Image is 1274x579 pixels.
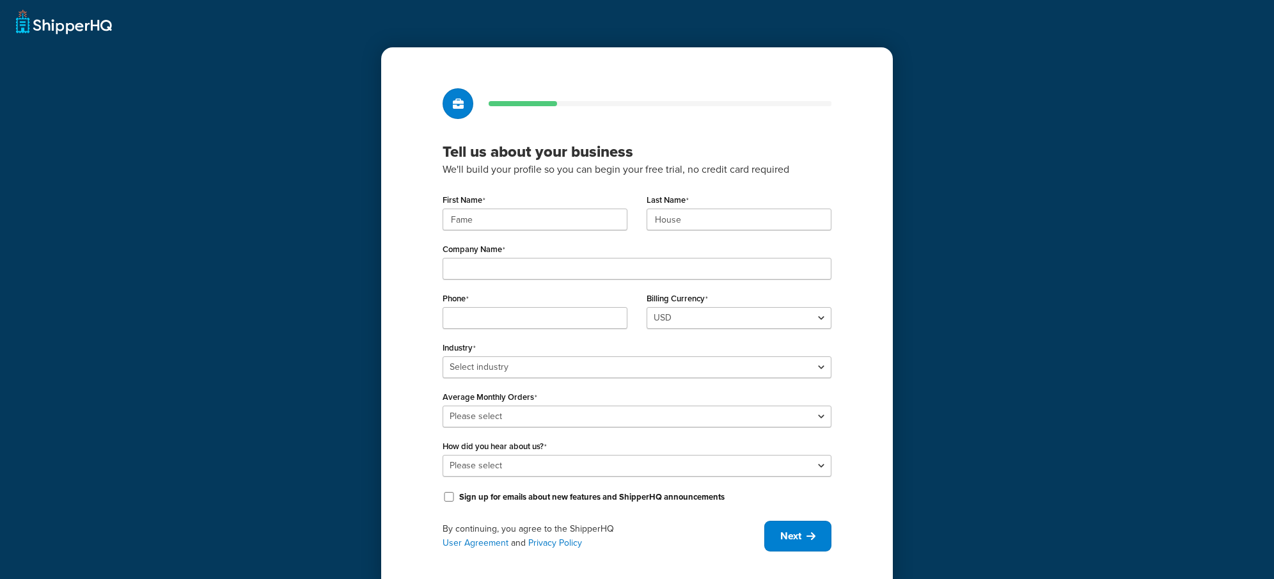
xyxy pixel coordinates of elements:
label: Billing Currency [647,294,708,304]
label: Last Name [647,195,689,205]
span: Next [780,529,801,543]
h3: Tell us about your business [443,142,831,161]
label: How did you hear about us? [443,441,547,452]
label: Average Monthly Orders [443,392,537,402]
div: By continuing, you agree to the ShipperHQ and [443,522,764,550]
a: Privacy Policy [528,536,582,550]
p: We'll build your profile so you can begin your free trial, no credit card required [443,161,831,178]
button: Next [764,521,831,551]
label: First Name [443,195,485,205]
a: User Agreement [443,536,508,550]
label: Industry [443,343,476,353]
label: Sign up for emails about new features and ShipperHQ announcements [459,491,725,503]
label: Phone [443,294,469,304]
label: Company Name [443,244,505,255]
